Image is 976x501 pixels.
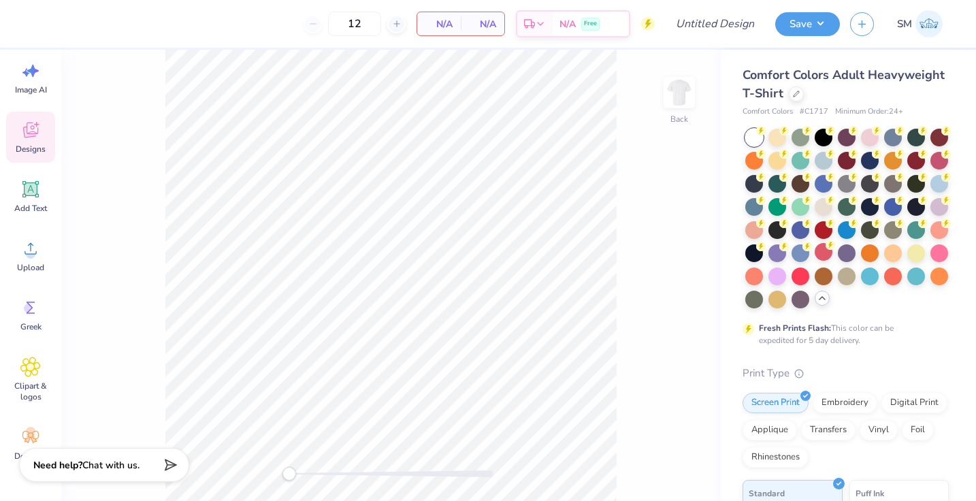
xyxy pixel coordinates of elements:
[775,12,840,36] button: Save
[16,144,46,155] span: Designs
[584,19,597,29] span: Free
[800,106,828,118] span: # C1717
[743,67,945,101] span: Comfort Colors Adult Heavyweight T-Shirt
[860,420,898,440] div: Vinyl
[813,393,877,413] div: Embroidery
[20,321,42,332] span: Greek
[469,17,496,31] span: N/A
[328,12,381,36] input: – –
[670,113,688,125] div: Back
[8,381,53,402] span: Clipart & logos
[749,486,785,500] span: Standard
[915,10,943,37] img: Savannah Martin
[425,17,453,31] span: N/A
[666,79,693,106] img: Back
[759,323,831,334] strong: Fresh Prints Flash:
[282,467,296,481] div: Accessibility label
[559,17,576,31] span: N/A
[15,84,47,95] span: Image AI
[665,10,765,37] input: Untitled Design
[856,486,884,500] span: Puff Ink
[14,203,47,214] span: Add Text
[881,393,947,413] div: Digital Print
[801,420,856,440] div: Transfers
[743,106,793,118] span: Comfort Colors
[759,322,926,346] div: This color can be expedited for 5 day delivery.
[743,393,809,413] div: Screen Print
[14,451,47,462] span: Decorate
[17,262,44,273] span: Upload
[835,106,903,118] span: Minimum Order: 24 +
[743,420,797,440] div: Applique
[82,459,140,472] span: Chat with us.
[743,447,809,468] div: Rhinestones
[33,459,82,472] strong: Need help?
[902,420,934,440] div: Foil
[743,366,949,381] div: Print Type
[891,10,949,37] a: SM
[897,16,912,32] span: SM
